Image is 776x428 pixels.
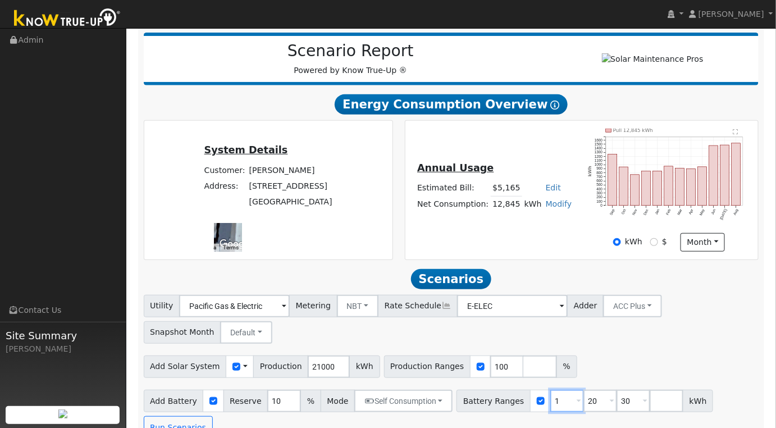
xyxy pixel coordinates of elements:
[596,167,602,171] text: 900
[596,195,602,199] text: 200
[223,390,268,412] span: Reserve
[664,166,673,206] rect: onclick=""
[217,237,254,252] img: Google
[179,295,290,317] input: Select a Utility
[551,101,560,110] i: Show Help
[144,321,221,344] span: Snapshot Month
[321,390,355,412] span: Mode
[596,179,602,183] text: 600
[653,171,662,206] rect: onclick=""
[595,146,603,150] text: 1400
[595,151,603,154] text: 1300
[596,192,602,195] text: 300
[675,169,684,206] rect: onclick=""
[595,154,603,158] text: 1200
[677,208,683,216] text: Mar
[220,321,272,344] button: Default
[699,10,764,19] span: [PERSON_NAME]
[354,390,453,412] button: Self Consumption
[567,295,604,317] span: Adder
[587,166,592,177] text: kWh
[289,295,337,317] span: Metering
[596,199,602,203] text: 100
[595,138,603,142] text: 1600
[596,175,602,179] text: 700
[253,356,308,378] span: Production
[603,295,662,317] button: ACC Plus
[595,142,603,146] text: 1500
[608,154,617,206] rect: onclick=""
[595,158,603,162] text: 1100
[223,244,239,251] a: Terms (opens in new tab)
[733,208,740,216] text: Aug
[144,356,227,378] span: Add Solar System
[625,236,642,248] label: kWh
[202,162,247,178] td: Customer:
[416,180,491,197] td: Estimated Bill:
[665,208,672,216] text: Feb
[632,208,638,216] text: Nov
[247,194,334,210] td: [GEOGRAPHIC_DATA]
[698,167,707,206] rect: onclick=""
[58,409,67,418] img: retrieve
[546,199,572,208] a: Modify
[687,169,696,206] rect: onclick=""
[619,167,628,206] rect: onclick=""
[601,203,603,207] text: 0
[457,295,568,317] input: Select a Rate Schedule
[719,208,728,221] text: [DATE]
[613,238,621,246] input: kWh
[144,390,204,412] span: Add Battery
[247,162,334,178] td: [PERSON_NAME]
[522,196,544,212] td: kWh
[643,208,650,216] text: Dec
[733,129,738,135] text: 
[457,390,531,412] span: Battery Ranges
[662,236,667,248] label: $
[654,208,660,216] text: Jan
[650,238,658,246] input: $
[556,356,577,378] span: %
[202,178,247,194] td: Address:
[6,343,120,355] div: [PERSON_NAME]
[417,162,494,174] u: Annual Usage
[546,183,561,192] a: Edit
[247,178,334,194] td: [STREET_ADDRESS]
[300,390,321,412] span: %
[720,145,729,206] rect: onclick=""
[349,356,380,378] span: kWh
[491,180,522,197] td: $5,165
[144,295,180,317] span: Utility
[609,208,616,216] text: Sep
[384,356,471,378] span: Production Ranges
[613,128,653,133] text: Pull 12,845 kWh
[411,269,491,289] span: Scenarios
[149,42,552,76] div: Powered by Know True-Up ®
[204,144,288,156] u: System Details
[681,233,725,252] button: month
[602,53,704,65] img: Solar Maintenance Pros
[596,183,602,187] text: 500
[155,42,546,61] h2: Scenario Report
[595,163,603,167] text: 1000
[378,295,458,317] span: Rate Schedule
[416,196,491,212] td: Net Consumption:
[596,187,602,191] text: 400
[337,295,379,317] button: NBT
[631,175,640,206] rect: onclick=""
[699,208,706,217] text: May
[732,143,741,206] rect: onclick=""
[688,208,695,216] text: Apr
[335,94,567,115] span: Energy Consumption Overview
[217,237,254,252] a: Open this area in Google Maps (opens a new window)
[491,196,522,212] td: 12,845
[8,6,126,31] img: Know True-Up
[711,208,717,216] text: Jun
[709,145,718,206] rect: onclick=""
[642,171,651,206] rect: onclick=""
[683,390,713,412] span: kWh
[620,208,627,215] text: Oct
[596,171,602,175] text: 800
[6,328,120,343] span: Site Summary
